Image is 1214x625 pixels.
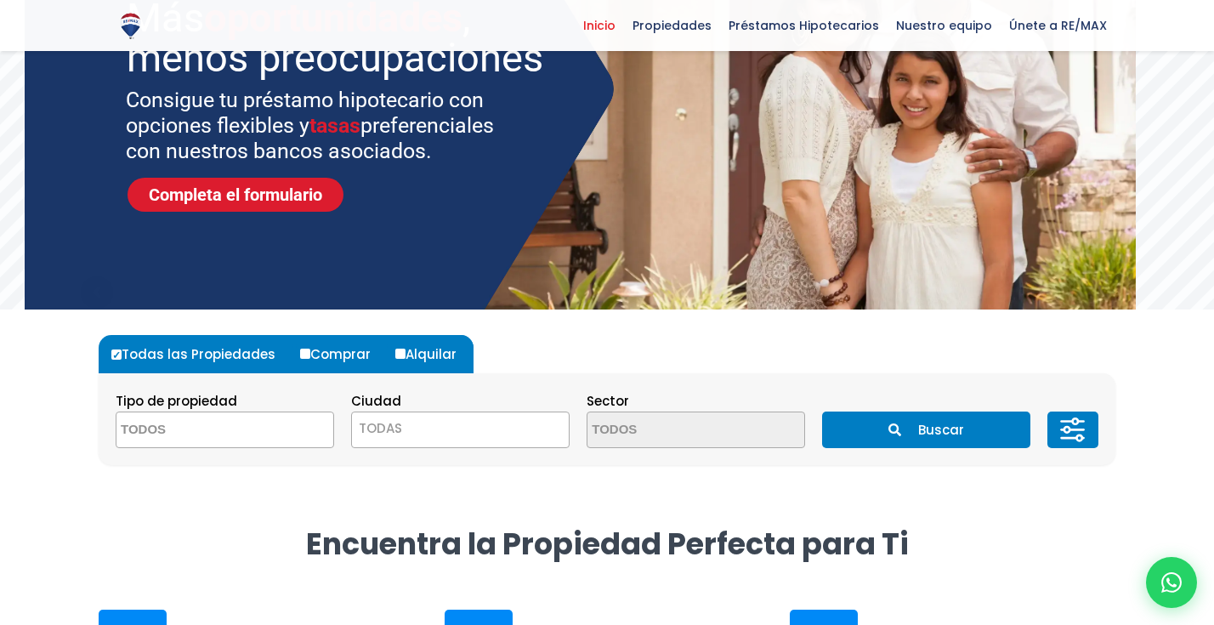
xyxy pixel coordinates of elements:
[587,392,629,410] span: Sector
[116,392,237,410] span: Tipo de propiedad
[296,335,388,373] label: Comprar
[720,13,888,38] span: Préstamos Hipotecarios
[359,419,402,437] span: TODAS
[126,88,516,164] sr7-txt: Consigue tu préstamo hipotecario con opciones flexibles y preferenciales con nuestros bancos asoc...
[128,178,343,212] a: Completa el formulario
[300,349,310,359] input: Comprar
[888,13,1001,38] span: Nuestro equipo
[587,412,752,449] textarea: Search
[395,349,406,359] input: Alquilar
[309,113,360,138] span: tasas
[116,11,145,41] img: Logo de REMAX
[111,349,122,360] input: Todas las Propiedades
[351,412,570,448] span: TODAS
[116,412,281,449] textarea: Search
[306,523,909,565] strong: Encuentra la Propiedad Perfecta para Ti
[107,335,292,373] label: Todas las Propiedades
[391,335,474,373] label: Alquilar
[624,13,720,38] span: Propiedades
[575,13,624,38] span: Inicio
[822,412,1030,448] button: Buscar
[1001,13,1115,38] span: Únete a RE/MAX
[351,392,401,410] span: Ciudad
[352,417,569,440] span: TODAS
